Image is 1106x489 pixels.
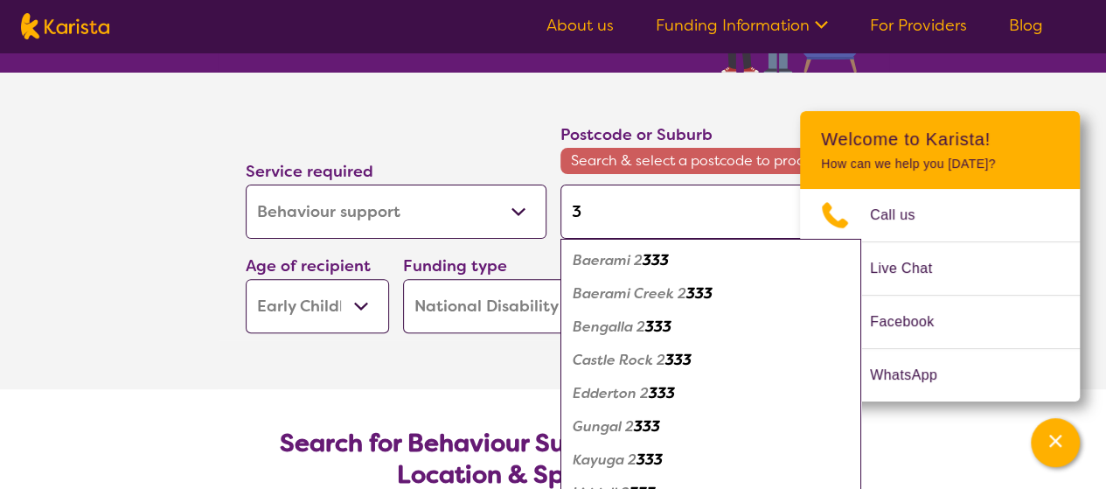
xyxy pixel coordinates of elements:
[870,362,958,388] span: WhatsApp
[645,451,654,469] em: 3
[821,129,1059,150] h2: Welcome to Karista!
[403,255,507,276] label: Funding type
[800,349,1080,402] a: Web link opens in a new tab.
[645,318,654,336] em: 3
[821,157,1059,171] p: How can we help you [DATE]?
[870,309,955,335] span: Facebook
[246,161,373,182] label: Service required
[686,284,695,303] em: 3
[704,284,713,303] em: 3
[573,384,649,402] em: Edderton 2
[654,451,663,469] em: 3
[546,15,614,36] a: About us
[663,318,671,336] em: 3
[651,251,660,269] em: 3
[569,444,852,477] div: Kayuga 2333
[634,417,643,436] em: 3
[560,185,861,239] input: Type
[870,15,967,36] a: For Providers
[636,451,645,469] em: 3
[569,377,852,410] div: Edderton 2333
[654,318,663,336] em: 3
[656,15,828,36] a: Funding Information
[573,251,643,269] em: Baerami 2
[1009,15,1043,36] a: Blog
[573,318,645,336] em: Bengalla 2
[569,277,852,311] div: Baerami Creek 2333
[246,255,371,276] label: Age of recipient
[651,417,660,436] em: 3
[643,251,651,269] em: 3
[573,351,665,369] em: Castle Rock 2
[573,417,634,436] em: Gungal 2
[560,148,861,174] span: Search & select a postcode to proceed
[573,284,686,303] em: Baerami Creek 2
[649,384,657,402] em: 3
[660,251,669,269] em: 3
[569,410,852,444] div: Gungal 2333
[870,255,953,282] span: Live Chat
[21,13,109,39] img: Karista logo
[665,351,674,369] em: 3
[657,384,666,402] em: 3
[666,384,675,402] em: 3
[870,202,936,228] span: Call us
[569,311,852,344] div: Bengalla 2333
[569,344,852,377] div: Castle Rock 2333
[569,244,852,277] div: Baerami 2333
[643,417,651,436] em: 3
[800,189,1080,402] ul: Choose channel
[674,351,683,369] em: 3
[800,111,1080,402] div: Channel Menu
[683,351,692,369] em: 3
[1031,418,1080,467] button: Channel Menu
[695,284,704,303] em: 3
[573,451,636,469] em: Kayuga 2
[560,124,713,145] label: Postcode or Suburb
